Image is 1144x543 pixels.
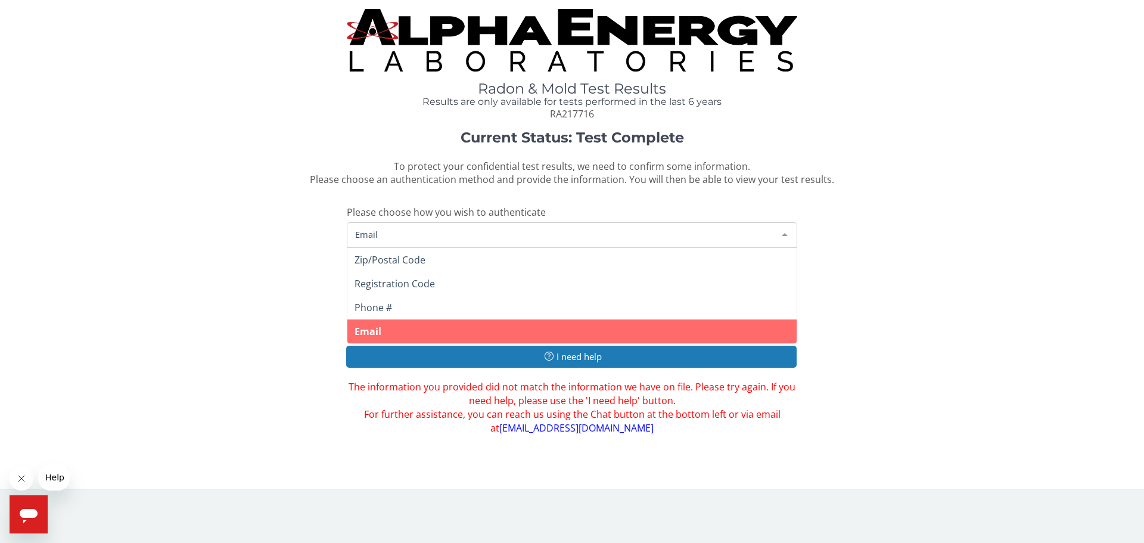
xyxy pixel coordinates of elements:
[355,253,425,266] span: Zip/Postal Code
[38,464,70,491] iframe: Message from company
[550,107,594,120] span: RA217716
[347,9,797,72] img: TightCrop.jpg
[355,277,435,290] span: Registration Code
[10,495,48,533] iframe: Button to launch messaging window
[347,97,797,107] h4: Results are only available for tests performed in the last 6 years
[347,380,797,435] span: The information you provided did not match the information we have on file. Please try again. If ...
[347,206,546,219] span: Please choose how you wish to authenticate
[347,81,797,97] h1: Radon & Mold Test Results
[499,421,654,435] a: [EMAIL_ADDRESS][DOMAIN_NAME]
[10,467,33,491] iframe: Close message
[355,325,381,338] span: Email
[461,129,684,146] strong: Current Status: Test Complete
[310,160,834,187] span: To protect your confidential test results, we need to confirm some information. Please choose an ...
[346,346,797,368] button: I need help
[355,301,392,314] span: Phone #
[352,228,773,241] span: Email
